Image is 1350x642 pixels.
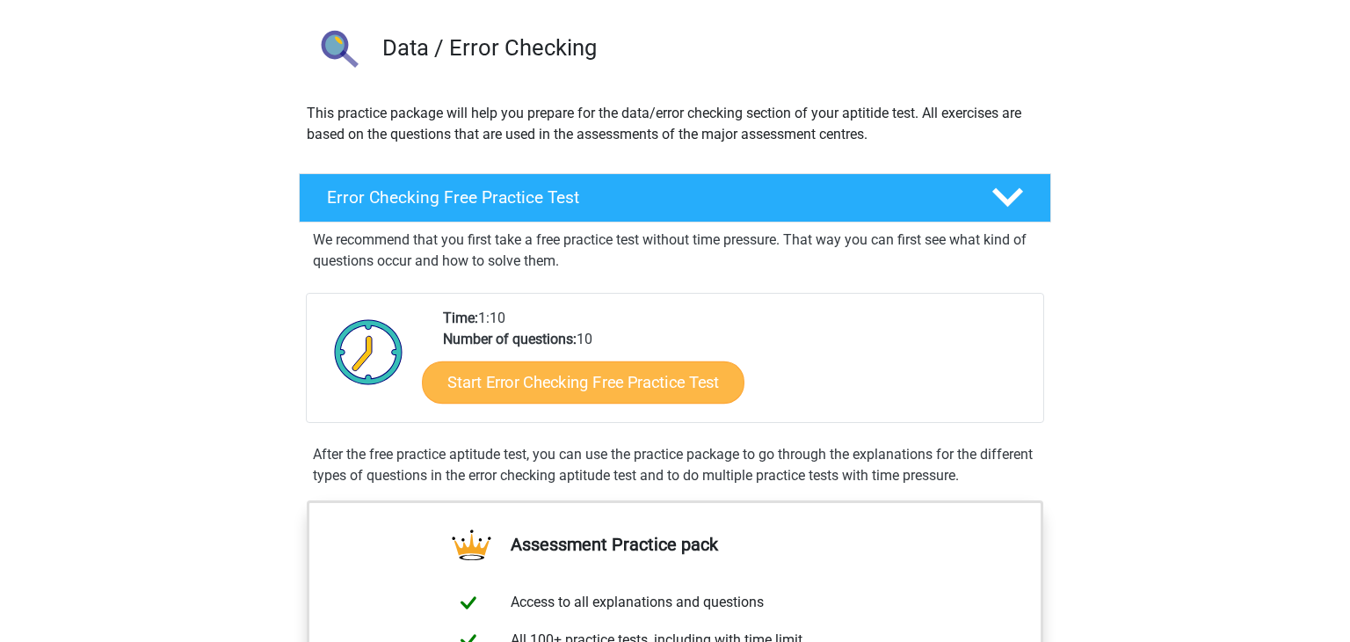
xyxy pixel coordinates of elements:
[300,14,374,89] img: error checking
[306,444,1044,486] div: After the free practice aptitude test, you can use the practice package to go through the explana...
[292,173,1058,223] a: Error Checking Free Practice Test
[443,331,577,347] b: Number of questions:
[422,361,744,404] a: Start Error Checking Free Practice Test
[430,308,1042,422] div: 1:10 10
[307,103,1043,145] p: This practice package will help you prepare for the data/error checking section of your aptitide ...
[313,230,1037,272] p: We recommend that you first take a free practice test without time pressure. That way you can fir...
[382,34,1037,62] h3: Data / Error Checking
[443,310,478,326] b: Time:
[324,308,413,396] img: Clock
[327,187,963,208] h4: Error Checking Free Practice Test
